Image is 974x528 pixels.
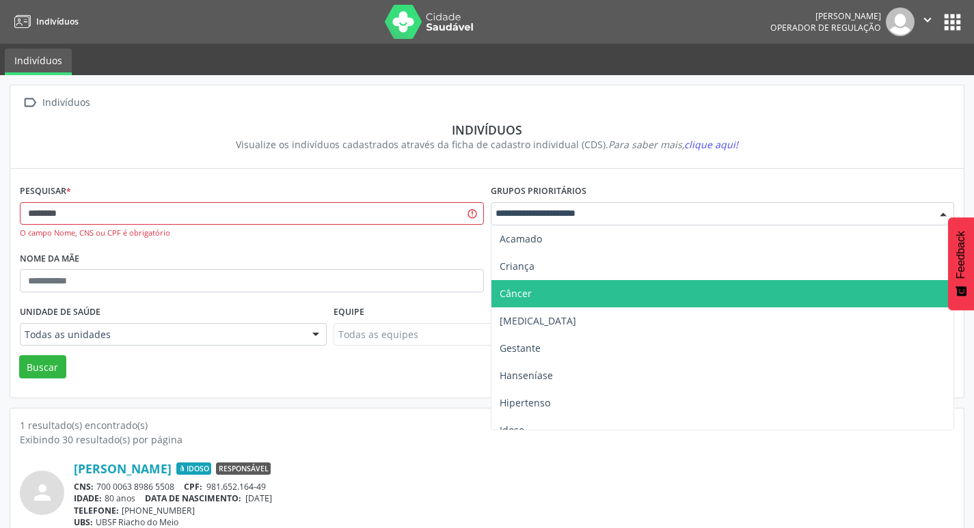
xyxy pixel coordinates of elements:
span: [DATE] [245,492,272,504]
div: Visualize os indivíduos cadastrados através da ficha de cadastro individual (CDS). [29,137,945,152]
i: Para saber mais, [608,138,738,151]
div: Indivíduos [40,93,92,113]
span: CPF: [184,481,202,492]
span: Hanseníase [500,369,553,382]
div: 1 resultado(s) encontrado(s) [20,418,954,432]
span: Câncer [500,287,532,300]
a: Indivíduos [5,48,72,75]
span: Criança [500,260,535,273]
span: clique aqui! [684,138,738,151]
img: img [886,8,915,36]
i:  [20,93,40,113]
a: Indivíduos [10,10,79,33]
span: Acamado [500,232,542,245]
label: Unidade de saúde [20,302,100,323]
i:  [920,12,935,27]
button:  [915,8,941,36]
div: O campo Nome, CNS ou CPF é obrigatório [20,227,484,239]
div: 80 anos [74,492,954,504]
span: DATA DE NASCIMENTO: [145,492,241,504]
span: Hipertenso [500,396,550,409]
div: UBSF Riacho do Meio [74,516,954,528]
span: Idoso [500,423,524,436]
span: Responsável [216,462,271,475]
span: [MEDICAL_DATA] [500,314,576,327]
div: [PERSON_NAME] [770,10,881,22]
label: Pesquisar [20,181,71,202]
div: Exibindo 30 resultado(s) por página [20,432,954,447]
button: Buscar [19,355,66,378]
span: CNS: [74,481,94,492]
a:  Indivíduos [20,93,92,113]
button: Feedback - Mostrar pesquisa [948,217,974,310]
span: TELEFONE: [74,505,119,516]
span: Feedback [955,231,967,279]
div: 700 0063 8986 5508 [74,481,954,492]
button: apps [941,10,964,34]
span: 981.652.164-49 [206,481,266,492]
span: Gestante [500,342,541,355]
span: Todas as unidades [25,328,299,342]
span: IDADE: [74,492,102,504]
a: [PERSON_NAME] [74,461,172,476]
span: Indivíduos [36,16,79,27]
span: Operador de regulação [770,22,881,33]
label: Nome da mãe [20,249,79,270]
span: Idoso [176,462,211,475]
div: [PHONE_NUMBER] [74,505,954,516]
label: Grupos prioritários [491,181,586,202]
span: UBS: [74,516,93,528]
label: Equipe [334,302,364,323]
div: Indivíduos [29,122,945,137]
